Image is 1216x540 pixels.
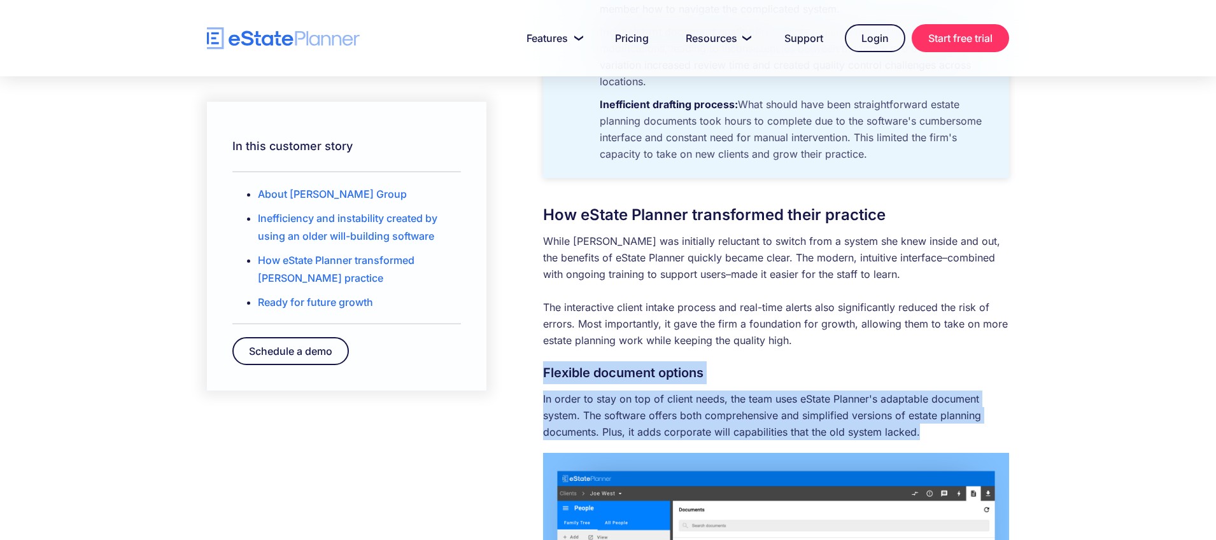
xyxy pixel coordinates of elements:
[543,204,1009,226] h2: How eState Planner transformed their practice
[232,134,461,159] h2: In this customer story
[600,98,738,111] strong: Inefficient drafting process:
[845,24,905,52] a: Login
[912,24,1009,52] a: Start free trial
[258,254,414,284] a: How eState Planner transformed [PERSON_NAME] practice
[232,337,349,365] a: Schedule a demo
[258,188,407,200] a: About [PERSON_NAME] Group
[207,27,360,50] a: home
[670,25,763,51] a: Resources
[600,25,664,51] a: Pricing
[543,361,1009,384] h3: Flexible document options
[258,212,437,242] a: Inefficiency and instability created by using an older will-building software
[593,96,996,169] p: What should have been straightforward estate planning documents took hours to complete due to the...
[543,233,1009,349] p: While [PERSON_NAME] was initially reluctant to switch from a system she knew inside and out, the ...
[511,25,593,51] a: Features
[543,391,1009,440] p: In order to stay on top of client needs, the team uses eState Planner's adaptable document system...
[258,296,373,308] a: Ready for future growth
[769,25,838,51] a: Support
